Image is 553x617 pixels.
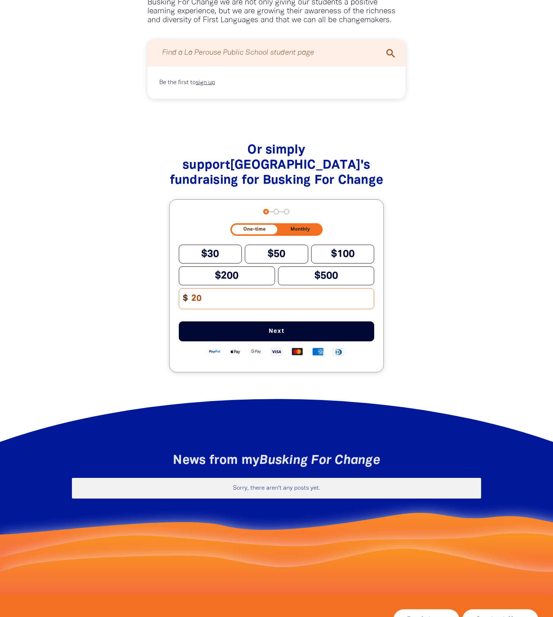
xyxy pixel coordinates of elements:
[331,249,355,259] span: $100
[179,341,375,362] div: Available payment methods
[225,347,246,356] img: Apple Pay logo
[196,80,215,85] a: sign up
[179,245,242,263] button: $30
[385,48,397,59] i: search
[314,271,338,280] span: $500
[245,245,308,263] button: $50
[215,271,239,280] span: $200
[179,321,375,341] button: Pay with Credit Card
[204,347,225,356] img: Paypal logo
[266,347,287,356] img: Visa logo
[263,209,269,214] button: Navigate to step 1 of 3 to enter your donation amount
[260,455,380,466] em: Busking For Change
[246,347,266,356] img: Google Pay logo
[153,72,400,93] div: Paginated content
[230,223,323,235] div: Donation frequency
[187,289,374,309] input: Enter custom amount
[201,249,219,259] span: $30
[274,209,279,214] button: Navigate to step 2 of 3 to enter your details
[307,347,328,356] img: American Express logo
[173,455,380,466] span: News from my
[191,328,362,334] span: Next
[72,478,481,499] div: Sorry, there aren't any posts yet.
[170,145,383,186] span: Or simply support [GEOGRAPHIC_DATA] 's fundraising for Busking For Change
[268,249,285,259] span: $50
[72,478,481,499] div: Paginated content
[328,348,349,356] img: Diners Club logo
[291,227,310,232] span: Monthly
[287,347,307,356] img: Mastercard logo
[153,72,400,93] div: Be the first to
[278,266,374,285] button: $500
[284,209,289,214] button: Navigate to step 3 of 3 to enter your payment details
[311,245,375,263] button: $100
[179,292,188,306] span: $
[232,225,278,234] button: One-time
[243,227,266,232] span: One-time
[279,225,321,234] button: Monthly
[179,266,275,285] button: $200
